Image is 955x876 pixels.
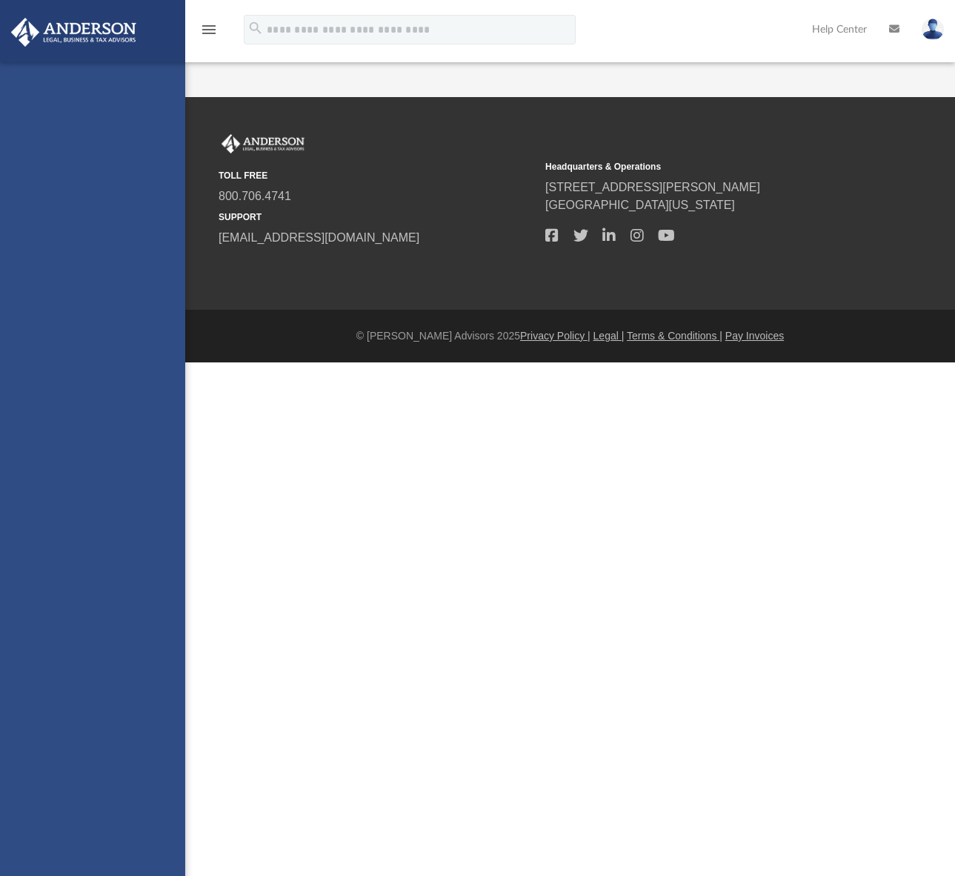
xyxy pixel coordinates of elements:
[219,231,419,244] a: [EMAIL_ADDRESS][DOMAIN_NAME]
[627,330,722,342] a: Terms & Conditions |
[593,330,625,342] a: Legal |
[219,210,535,224] small: SUPPORT
[219,190,291,202] a: 800.706.4741
[185,328,955,344] div: © [PERSON_NAME] Advisors 2025
[200,21,218,39] i: menu
[545,199,735,211] a: [GEOGRAPHIC_DATA][US_STATE]
[247,20,264,36] i: search
[219,134,307,153] img: Anderson Advisors Platinum Portal
[922,19,944,40] img: User Pic
[200,28,218,39] a: menu
[545,160,862,173] small: Headquarters & Operations
[7,18,141,47] img: Anderson Advisors Platinum Portal
[520,330,590,342] a: Privacy Policy |
[219,169,535,182] small: TOLL FREE
[545,181,760,193] a: [STREET_ADDRESS][PERSON_NAME]
[725,330,784,342] a: Pay Invoices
